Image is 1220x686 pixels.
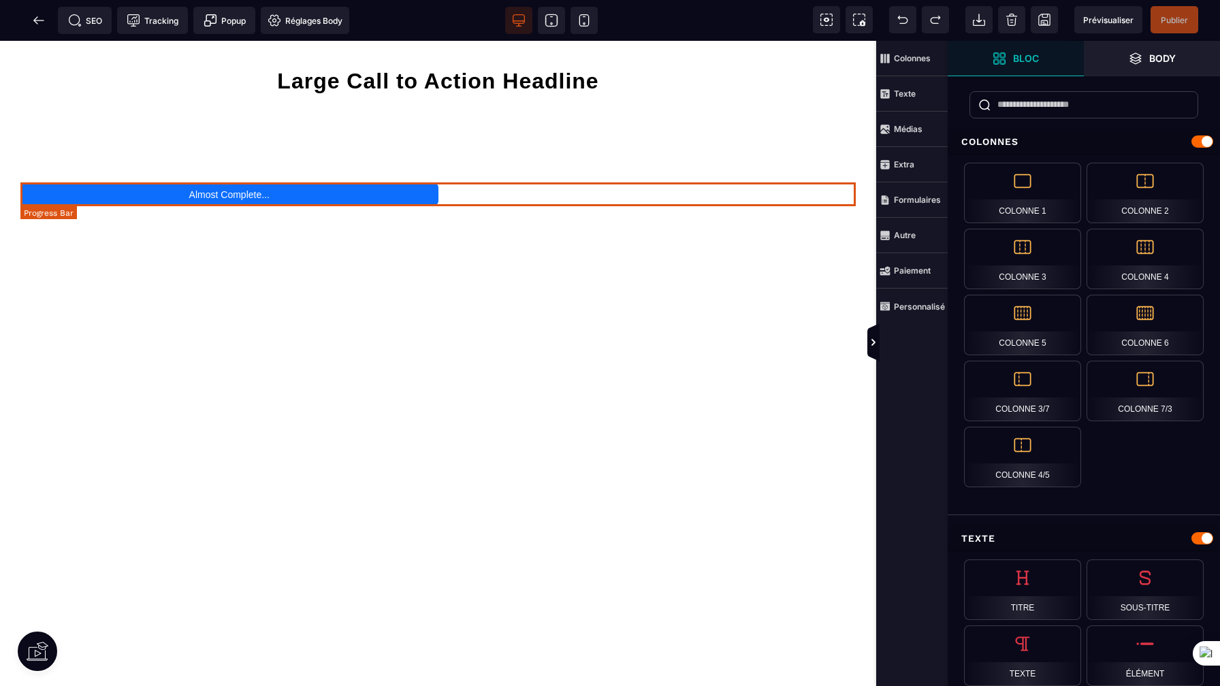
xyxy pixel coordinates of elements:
[894,195,941,205] strong: Formulaires
[813,6,840,33] span: Voir les composants
[117,7,188,34] span: Code de suivi
[894,53,931,63] strong: Colonnes
[68,14,102,27] span: SEO
[948,129,1220,154] div: Colonnes
[268,14,342,27] span: Réglages Body
[964,427,1081,487] div: Colonne 4/5
[1151,6,1198,33] span: Enregistrer le contenu
[1087,625,1204,686] div: Élément
[876,76,948,112] span: Texte
[1074,6,1142,33] span: Aperçu
[189,148,270,159] text: Almost Complete...
[876,147,948,182] span: Extra
[894,124,922,134] strong: Médias
[922,6,949,33] span: Rétablir
[876,182,948,218] span: Formulaires
[894,301,945,312] strong: Personnalisé
[894,265,931,276] strong: Paiement
[964,361,1081,421] div: Colonne 3/7
[58,7,112,34] span: Métadata SEO
[1087,229,1204,289] div: Colonne 4
[876,112,948,147] span: Médias
[1083,15,1134,25] span: Prévisualiser
[894,230,916,240] strong: Autre
[127,14,178,27] span: Tracking
[965,6,993,33] span: Importer
[1161,15,1188,25] span: Publier
[846,6,873,33] span: Capture d'écran
[1087,559,1204,620] div: Sous-titre
[876,41,948,76] span: Colonnes
[571,7,598,34] span: Voir mobile
[1087,295,1204,355] div: Colonne 6
[538,7,565,34] span: Voir tablette
[876,218,948,253] span: Autre
[964,229,1081,289] div: Colonne 3
[1013,53,1039,63] strong: Bloc
[876,289,948,324] span: Personnalisé
[894,88,916,99] strong: Texte
[964,625,1081,686] div: Texte
[948,526,1220,551] div: Texte
[889,6,916,33] span: Défaire
[876,253,948,289] span: Paiement
[964,295,1081,355] div: Colonne 5
[964,559,1081,620] div: Titre
[964,163,1081,223] div: Colonne 1
[1084,41,1220,76] span: Ouvrir les calques
[1149,53,1176,63] strong: Body
[505,7,532,34] span: Voir bureau
[998,6,1025,33] span: Nettoyage
[204,14,246,27] span: Popup
[1087,361,1204,421] div: Colonne 7/3
[894,159,914,169] strong: Extra
[193,7,255,34] span: Créer une alerte modale
[25,7,52,34] span: Retour
[20,20,856,60] h1: Large Call to Action Headline
[1031,6,1058,33] span: Enregistrer
[948,41,1084,76] span: Ouvrir les blocs
[948,323,961,363] span: Afficher les vues
[1087,163,1204,223] div: Colonne 2
[261,7,349,34] span: Favicon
